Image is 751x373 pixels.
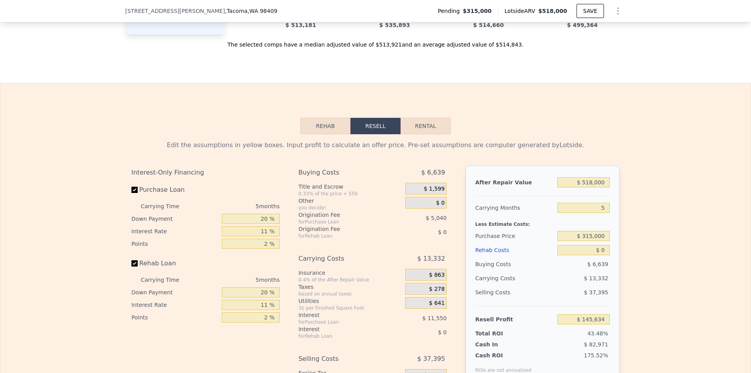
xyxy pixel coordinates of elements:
[298,205,402,211] div: you decide!
[131,286,219,299] div: Down Payment
[131,256,219,270] label: Rehab Loan
[538,8,567,14] span: $518,000
[429,300,445,307] span: $ 641
[131,213,219,225] div: Down Payment
[298,219,386,225] div: for Purchase Loan
[298,225,386,233] div: Origination Fee
[463,7,492,15] span: $315,000
[298,197,402,205] div: Other
[298,291,402,297] div: based on annual taxes
[473,22,504,28] span: $ 514,660
[298,269,402,277] div: Insurance
[475,312,554,326] div: Resell Profit
[298,305,402,311] div: 3¢ per Finished Square Foot
[475,271,524,285] div: Carrying Costs
[475,330,524,337] div: Total ROI
[141,274,192,286] div: Carrying Time
[588,261,608,267] span: $ 6,639
[298,252,386,266] div: Carrying Costs
[131,299,219,311] div: Interest Rate
[131,311,219,324] div: Points
[131,225,219,238] div: Interest Rate
[286,22,316,28] span: $ 513,181
[298,233,386,239] div: for Rehab Loan
[131,183,219,197] label: Purchase Loan
[475,175,554,189] div: After Repair Value
[417,352,445,366] span: $ 37,395
[438,329,447,335] span: $ 0
[298,333,386,339] div: for Rehab Loan
[298,319,386,325] div: for Purchase Loan
[610,3,626,19] button: Show Options
[379,22,410,28] span: $ 535,893
[298,191,402,197] div: 0.33% of the price + 550
[125,7,225,15] span: [STREET_ADDRESS][PERSON_NAME]
[195,200,280,213] div: 5 months
[417,252,445,266] span: $ 13,332
[298,183,402,191] div: Title and Escrow
[475,229,554,243] div: Purchase Price
[429,286,445,293] span: $ 278
[475,341,524,348] div: Cash In
[475,215,610,229] div: Less Estimate Costs:
[424,186,444,193] span: $ 1,599
[131,238,219,250] div: Points
[588,330,608,337] span: 43.48%
[426,215,446,221] span: $ 5,040
[475,201,554,215] div: Carrying Months
[577,4,604,18] button: SAVE
[475,257,554,271] div: Buying Costs
[298,352,386,366] div: Selling Costs
[131,166,280,180] div: Interest-Only Financing
[438,7,463,15] span: Pending
[298,311,386,319] div: Interest
[584,341,608,348] span: $ 82,971
[584,275,608,281] span: $ 13,332
[567,22,598,28] span: $ 499,364
[125,34,626,49] div: The selected comps have a median adjusted value of $513,921 and an average adjusted value of $514...
[131,141,620,150] div: Edit the assumptions in yellow boxes. Input profit to calculate an offer price. Pre-set assumptio...
[131,260,138,267] input: Rehab Loan
[298,211,386,219] div: Origination Fee
[429,272,445,279] span: $ 863
[505,7,538,15] span: Lotside ARV
[298,325,386,333] div: Interest
[475,351,532,359] div: Cash ROI
[141,200,192,213] div: Carrying Time
[298,283,402,291] div: Taxes
[300,118,350,134] button: Rehab
[421,166,445,180] span: $ 6,639
[298,166,386,180] div: Buying Costs
[298,277,402,283] div: 0.4% of the After Repair Value
[350,118,401,134] button: Resell
[298,297,402,305] div: Utilities
[475,285,554,299] div: Selling Costs
[475,243,554,257] div: Rehab Costs
[436,200,445,207] span: $ 0
[584,352,608,359] span: 175.52%
[131,187,138,193] input: Purchase Loan
[438,229,447,235] span: $ 0
[248,8,277,14] span: , WA 98409
[401,118,451,134] button: Rental
[195,274,280,286] div: 5 months
[422,315,447,321] span: $ 11,550
[225,7,277,15] span: , Tacoma
[584,289,608,296] span: $ 37,395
